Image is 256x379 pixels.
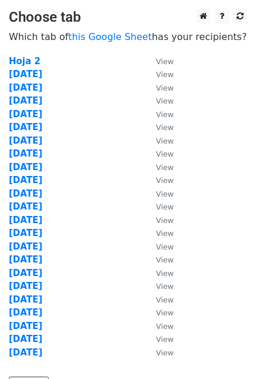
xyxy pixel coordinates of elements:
[156,242,174,251] small: View
[9,215,42,225] a: [DATE]
[9,241,42,252] a: [DATE]
[144,347,174,358] a: View
[156,229,174,238] small: View
[9,268,42,278] a: [DATE]
[144,82,174,93] a: View
[144,321,174,331] a: View
[156,269,174,278] small: View
[156,57,174,66] small: View
[156,110,174,119] small: View
[9,109,42,119] a: [DATE]
[144,334,174,344] a: View
[9,122,42,132] a: [DATE]
[156,348,174,357] small: View
[144,241,174,252] a: View
[9,95,42,106] a: [DATE]
[9,307,42,318] a: [DATE]
[144,175,174,185] a: View
[9,228,42,238] a: [DATE]
[156,97,174,105] small: View
[144,294,174,305] a: View
[144,188,174,199] a: View
[156,335,174,344] small: View
[156,123,174,132] small: View
[144,215,174,225] a: View
[156,70,174,79] small: View
[9,148,42,159] a: [DATE]
[9,188,42,199] a: [DATE]
[9,254,42,265] a: [DATE]
[9,201,42,212] a: [DATE]
[9,69,42,79] a: [DATE]
[156,216,174,225] small: View
[9,135,42,146] a: [DATE]
[9,281,42,291] a: [DATE]
[156,163,174,172] small: View
[156,308,174,317] small: View
[156,322,174,331] small: View
[144,254,174,265] a: View
[144,268,174,278] a: View
[9,56,41,67] a: Hoja 2
[156,176,174,185] small: View
[144,228,174,238] a: View
[9,9,247,26] h3: Choose tab
[9,294,42,305] a: [DATE]
[9,334,42,344] a: [DATE]
[144,135,174,146] a: View
[156,295,174,304] small: View
[144,148,174,159] a: View
[9,31,247,43] p: Which tab of has your recipients?
[144,56,174,67] a: View
[9,82,42,93] a: [DATE]
[144,109,174,119] a: View
[9,347,42,358] a: [DATE]
[9,321,42,331] a: [DATE]
[144,307,174,318] a: View
[9,162,42,172] a: [DATE]
[156,137,174,145] small: View
[156,202,174,211] small: View
[156,282,174,291] small: View
[156,255,174,264] small: View
[156,189,174,198] small: View
[156,84,174,92] small: View
[144,122,174,132] a: View
[144,162,174,172] a: View
[144,201,174,212] a: View
[156,149,174,158] small: View
[68,31,152,42] a: this Google Sheet
[9,175,42,185] a: [DATE]
[144,281,174,291] a: View
[144,69,174,79] a: View
[144,95,174,106] a: View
